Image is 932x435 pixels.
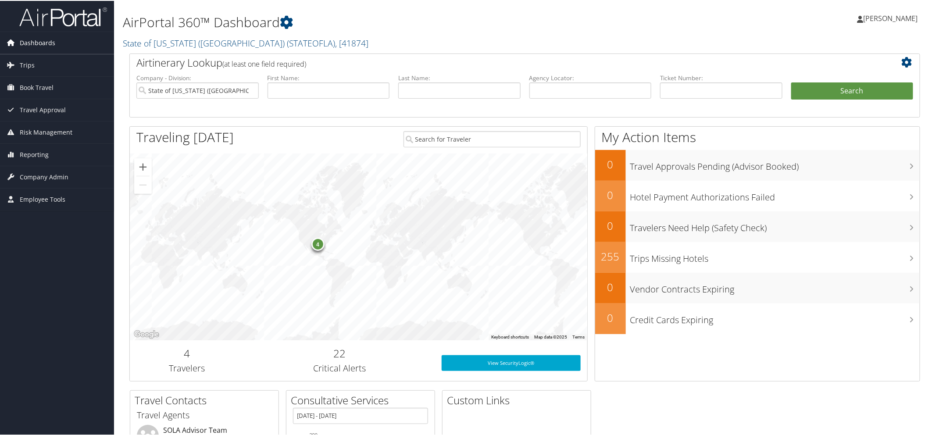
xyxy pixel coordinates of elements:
[135,392,279,407] h2: Travel Contacts
[132,328,161,339] img: Google
[20,188,65,210] span: Employee Tools
[132,328,161,339] a: Open this area in Google Maps (opens a new window)
[19,6,107,26] img: airportal-logo.png
[572,334,585,339] a: Terms (opens in new tab)
[529,73,652,82] label: Agency Locator:
[595,149,920,180] a: 0Travel Approvals Pending (Advisor Booked)
[595,127,920,146] h1: My Action Items
[595,310,626,324] h2: 0
[534,334,567,339] span: Map data ©2025
[630,247,920,264] h3: Trips Missing Hotels
[630,217,920,233] h3: Travelers Need Help (Safety Check)
[136,345,238,360] h2: 4
[447,392,591,407] h2: Custom Links
[595,303,920,333] a: 0Credit Cards Expiring
[864,13,918,22] span: [PERSON_NAME]
[857,4,927,31] a: [PERSON_NAME]
[595,241,920,272] a: 255Trips Missing Hotels
[20,165,68,187] span: Company Admin
[20,98,66,120] span: Travel Approval
[491,333,529,339] button: Keyboard shortcuts
[222,58,306,68] span: (at least one field required)
[595,217,626,232] h2: 0
[137,408,272,421] h3: Travel Agents
[20,31,55,53] span: Dashboards
[595,272,920,303] a: 0Vendor Contracts Expiring
[311,237,324,250] div: 4
[398,73,521,82] label: Last Name:
[595,180,920,210] a: 0Hotel Payment Authorizations Failed
[335,36,368,48] span: , [ 41874 ]
[660,73,782,82] label: Ticket Number:
[287,36,335,48] span: ( STATEOFLA )
[268,73,390,82] label: First Name:
[20,143,49,165] span: Reporting
[630,186,920,203] h3: Hotel Payment Authorizations Failed
[134,175,152,193] button: Zoom out
[20,53,35,75] span: Trips
[595,187,626,202] h2: 0
[595,210,920,241] a: 0Travelers Need Help (Safety Check)
[404,130,581,146] input: Search for Traveler
[20,76,54,98] span: Book Travel
[791,82,914,99] button: Search
[291,392,435,407] h2: Consultative Services
[134,157,152,175] button: Zoom in
[442,354,581,370] a: View SecurityLogic®
[136,73,259,82] label: Company - Division:
[123,36,368,48] a: State of [US_STATE] ([GEOGRAPHIC_DATA])
[136,361,238,374] h3: Travelers
[595,279,626,294] h2: 0
[20,121,72,143] span: Risk Management
[630,278,920,295] h3: Vendor Contracts Expiring
[123,12,659,31] h1: AirPortal 360™ Dashboard
[630,155,920,172] h3: Travel Approvals Pending (Advisor Booked)
[595,156,626,171] h2: 0
[251,361,429,374] h3: Critical Alerts
[595,248,626,263] h2: 255
[136,127,234,146] h1: Traveling [DATE]
[251,345,429,360] h2: 22
[630,309,920,325] h3: Credit Cards Expiring
[136,54,847,69] h2: Airtinerary Lookup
